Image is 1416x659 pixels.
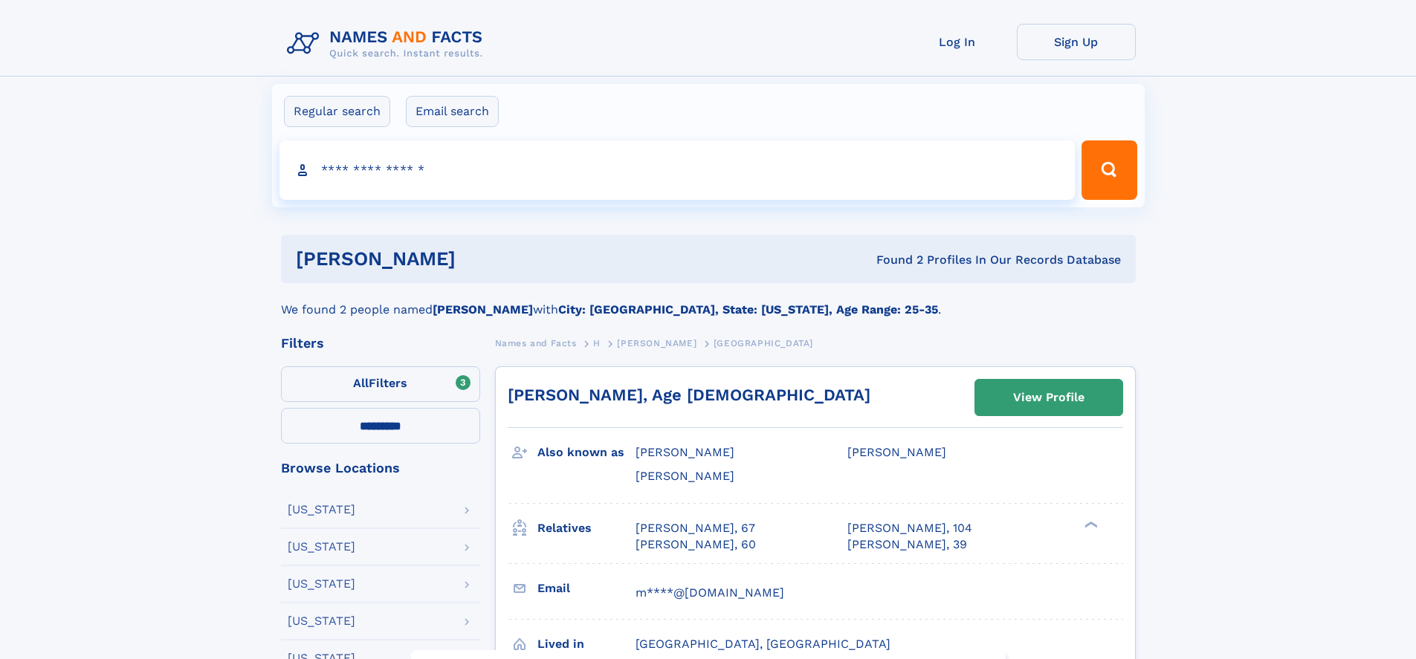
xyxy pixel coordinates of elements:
[1017,24,1136,60] a: Sign Up
[1082,140,1137,200] button: Search Button
[537,440,636,465] h3: Also known as
[636,536,756,553] a: [PERSON_NAME], 60
[593,338,601,348] span: H
[288,615,355,627] div: [US_STATE]
[617,338,696,348] span: [PERSON_NAME]
[288,578,355,590] div: [US_STATE]
[636,445,734,459] span: [PERSON_NAME]
[279,140,1076,200] input: search input
[1081,519,1099,529] div: ❯
[281,24,495,64] img: Logo Names and Facts
[593,334,601,352] a: H
[617,334,696,352] a: [PERSON_NAME]
[558,302,938,316] b: City: [GEOGRAPHIC_DATA], State: [US_STATE], Age Range: 25-35
[537,576,636,601] h3: Email
[847,536,967,553] a: [PERSON_NAME], 39
[433,302,533,316] b: [PERSON_NAME]
[1013,380,1084,415] div: View Profile
[898,24,1017,60] a: Log In
[847,445,946,459] span: [PERSON_NAME]
[406,96,499,127] label: Email search
[537,632,636,657] h3: Lived in
[353,376,369,390] span: All
[296,250,666,268] h1: [PERSON_NAME]
[281,461,480,475] div: Browse Locations
[636,637,890,651] span: [GEOGRAPHIC_DATA], [GEOGRAPHIC_DATA]
[508,386,870,404] a: [PERSON_NAME], Age [DEMOGRAPHIC_DATA]
[714,338,813,348] span: [GEOGRAPHIC_DATA]
[495,334,577,352] a: Names and Facts
[847,520,972,536] a: [PERSON_NAME], 104
[281,366,480,402] label: Filters
[284,96,390,127] label: Regular search
[537,516,636,541] h3: Relatives
[636,520,755,536] a: [PERSON_NAME], 67
[666,252,1121,268] div: Found 2 Profiles In Our Records Database
[281,337,480,350] div: Filters
[281,283,1136,319] div: We found 2 people named with .
[288,541,355,553] div: [US_STATE]
[288,504,355,516] div: [US_STATE]
[975,380,1122,415] a: View Profile
[636,469,734,483] span: [PERSON_NAME]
